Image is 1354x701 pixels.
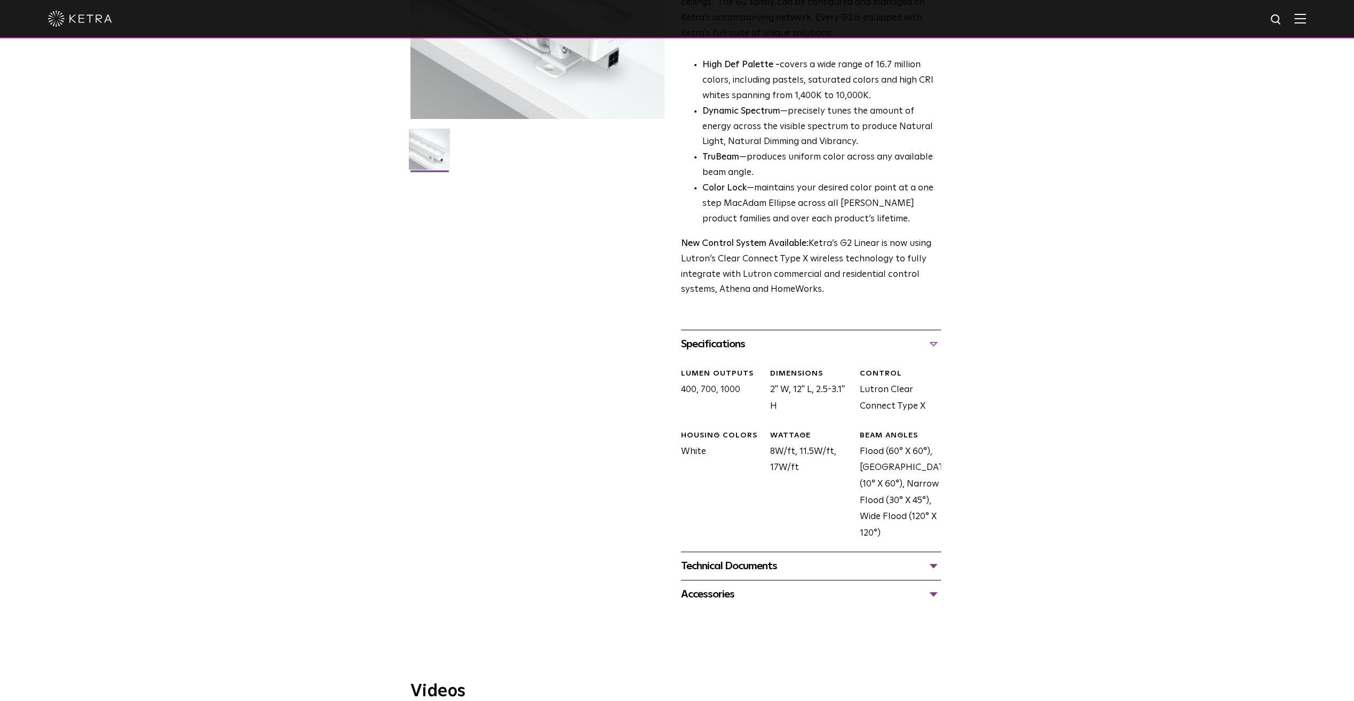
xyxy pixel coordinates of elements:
h3: Videos [410,683,944,700]
div: 8W/ft, 11.5W/ft, 17W/ft [762,431,851,541]
img: ketra-logo-2019-white [48,11,112,27]
img: Hamburger%20Nav.svg [1294,13,1306,23]
li: —precisely tunes the amount of energy across the visible spectrum to produce Natural Light, Natur... [702,104,941,150]
div: LUMEN OUTPUTS [681,369,762,379]
div: Lutron Clear Connect Type X [851,369,940,415]
img: G2-Linear-2021-Web-Square [409,129,450,178]
div: 400, 700, 1000 [673,369,762,415]
p: Ketra’s G2 Linear is now using Lutron’s Clear Connect Type X wireless technology to fully integra... [681,236,941,298]
strong: High Def Palette - [702,60,780,69]
strong: Dynamic Spectrum [702,107,780,116]
p: covers a wide range of 16.7 million colors, including pastels, saturated colors and high CRI whit... [702,58,941,104]
div: CONTROL [859,369,940,379]
li: —maintains your desired color point at a one step MacAdam Ellipse across all [PERSON_NAME] produc... [702,181,941,227]
div: 2" W, 12" L, 2.5-3.1" H [762,369,851,415]
div: BEAM ANGLES [859,431,940,441]
div: Flood (60° X 60°), [GEOGRAPHIC_DATA] (10° X 60°), Narrow Flood (30° X 45°), Wide Flood (120° X 120°) [851,431,940,541]
div: Accessories [681,586,941,603]
div: Technical Documents [681,557,941,575]
div: White [673,431,762,541]
div: HOUSING COLORS [681,431,762,441]
div: WATTAGE [770,431,851,441]
div: Specifications [681,336,941,353]
li: —produces uniform color across any available beam angle. [702,150,941,181]
strong: TruBeam [702,153,739,162]
img: search icon [1270,13,1283,27]
div: DIMENSIONS [770,369,851,379]
strong: New Control System Available: [681,239,809,248]
strong: Color Lock [702,184,747,193]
